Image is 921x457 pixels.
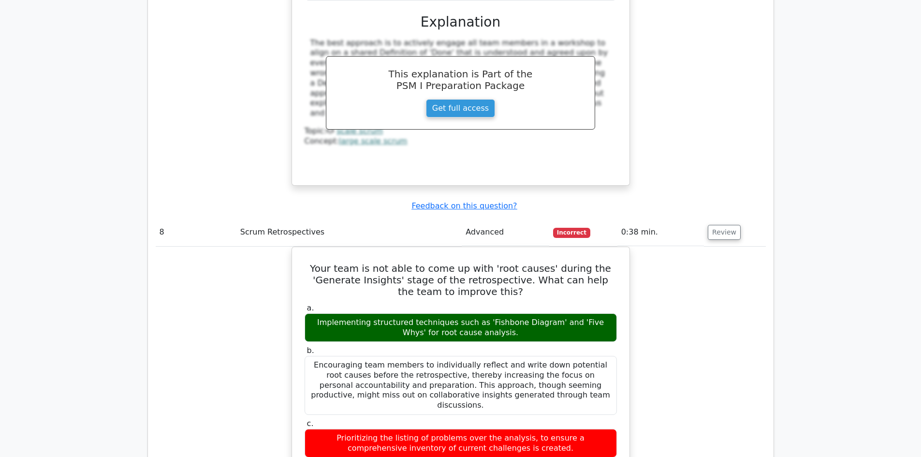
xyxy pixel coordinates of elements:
[617,219,704,246] td: 0:38 min.
[310,14,611,30] h3: Explanation
[553,228,590,237] span: Incorrect
[336,126,383,135] a: scale scrum
[304,263,618,297] h5: Your team is not able to come up with 'root causes' during the 'Generate Insights' stage of the r...
[339,136,407,146] a: large scale scrum
[310,38,611,118] div: The best approach is to actively engage all team members in a workshop to align on a shared Defin...
[236,219,462,246] td: Scrum Retrospectives
[307,419,314,428] span: c.
[156,219,236,246] td: 8
[305,136,617,147] div: Concept:
[305,313,617,342] div: Implementing structured techniques such as 'Fishbone Diagram' and 'Five Whys' for root cause anal...
[305,126,617,136] div: Topic:
[708,225,741,240] button: Review
[305,356,617,415] div: Encouraging team members to individually reflect and write down potential root causes before the ...
[307,303,314,312] span: a.
[462,219,549,246] td: Advanced
[307,346,314,355] span: b.
[411,201,517,210] a: Feedback on this question?
[426,99,495,118] a: Get full access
